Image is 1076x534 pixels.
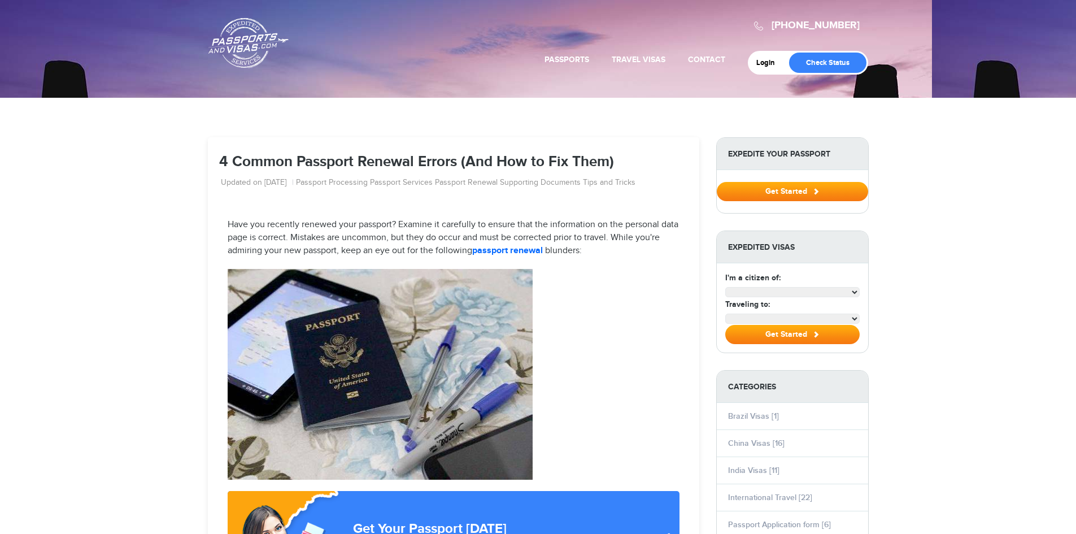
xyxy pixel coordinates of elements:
strong: renewal [510,245,543,256]
a: Passport Application form [6] [728,520,831,529]
a: Login [756,58,783,67]
a: Check Status [789,53,866,73]
a: Tips and Tricks [583,177,635,189]
a: Passports [544,55,589,64]
strong: Expedited Visas [717,231,868,263]
a: International Travel [22] [728,493,812,502]
a: [PHONE_NUMBER] [772,19,860,32]
a: Passport Services [370,177,433,189]
strong: Expedite Your Passport [717,138,868,170]
label: Traveling to: [725,298,770,310]
strong: passport [472,245,508,256]
a: Travel Visas [612,55,665,64]
strong: Categories [717,371,868,403]
h1: 4 Common Passport Renewal Errors (And How to Fix Them) [219,154,688,171]
a: China Visas [16] [728,439,785,448]
button: Get Started [725,325,860,344]
a: Get Started [717,186,868,196]
a: Passport Processing [296,177,368,189]
a: Contact [688,55,725,64]
button: Get Started [717,182,868,201]
a: passport renewal [472,245,545,256]
a: Supporting Documents [500,177,581,189]
label: I'm a citizen of: [725,272,781,284]
p: Have you recently renewed your passport? Examine it carefully to ensure that the information on t... [228,219,679,258]
li: Updated on [DATE] [221,177,294,189]
a: India Visas [11] [728,466,779,475]
a: Passports & [DOMAIN_NAME] [208,18,289,68]
a: Passport Renewal [435,177,498,189]
a: Brazil Visas [1] [728,411,779,421]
